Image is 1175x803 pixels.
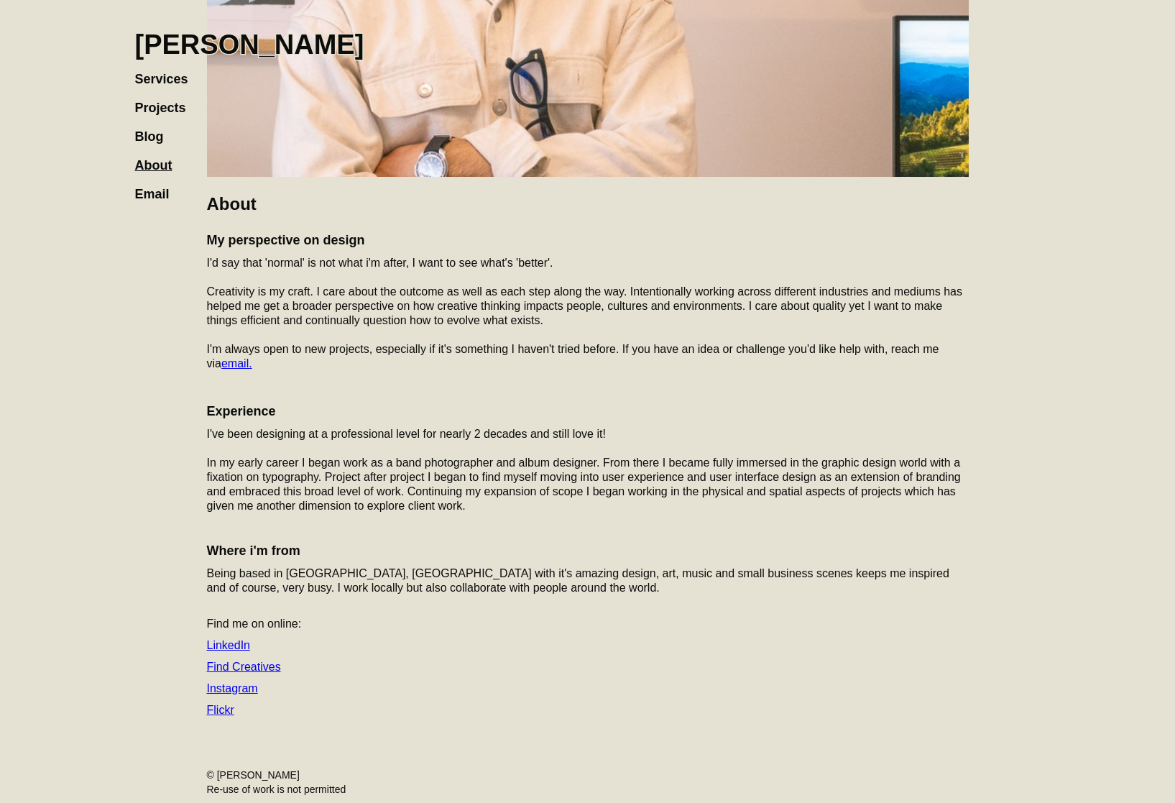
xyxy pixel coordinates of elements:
[221,357,252,370] a: email.
[135,115,178,144] a: Blog
[207,602,969,631] p: ‍ Find me on online:
[135,144,187,173] a: About
[207,542,969,559] h4: Where i'm from
[207,191,969,217] h2: About
[207,661,281,673] a: Find Creatives
[135,58,203,86] a: Services
[207,403,969,420] h4: Experience
[135,29,364,60] h1: [PERSON_NAME]
[207,427,969,513] p: I've been designing at a professional level for nearly 2 decades and still love it! In my early c...
[135,14,364,60] a: home
[207,682,258,694] a: Instagram
[135,173,184,201] a: Email
[207,704,234,716] a: Flickr
[207,520,969,535] p: ‍
[207,256,969,371] p: I'd say that 'normal' is not what i'm after, I want to see what's 'better'. Creativity is my craf...
[207,566,969,595] p: Being based in [GEOGRAPHIC_DATA], [GEOGRAPHIC_DATA] with it's amazing design, art, music and smal...
[207,378,969,395] h4: ‍
[207,639,251,651] a: LinkedIn
[207,768,969,797] div: © [PERSON_NAME] Re-use of work is not permitted
[135,86,201,115] a: Projects
[207,231,969,249] h4: My perspective on design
